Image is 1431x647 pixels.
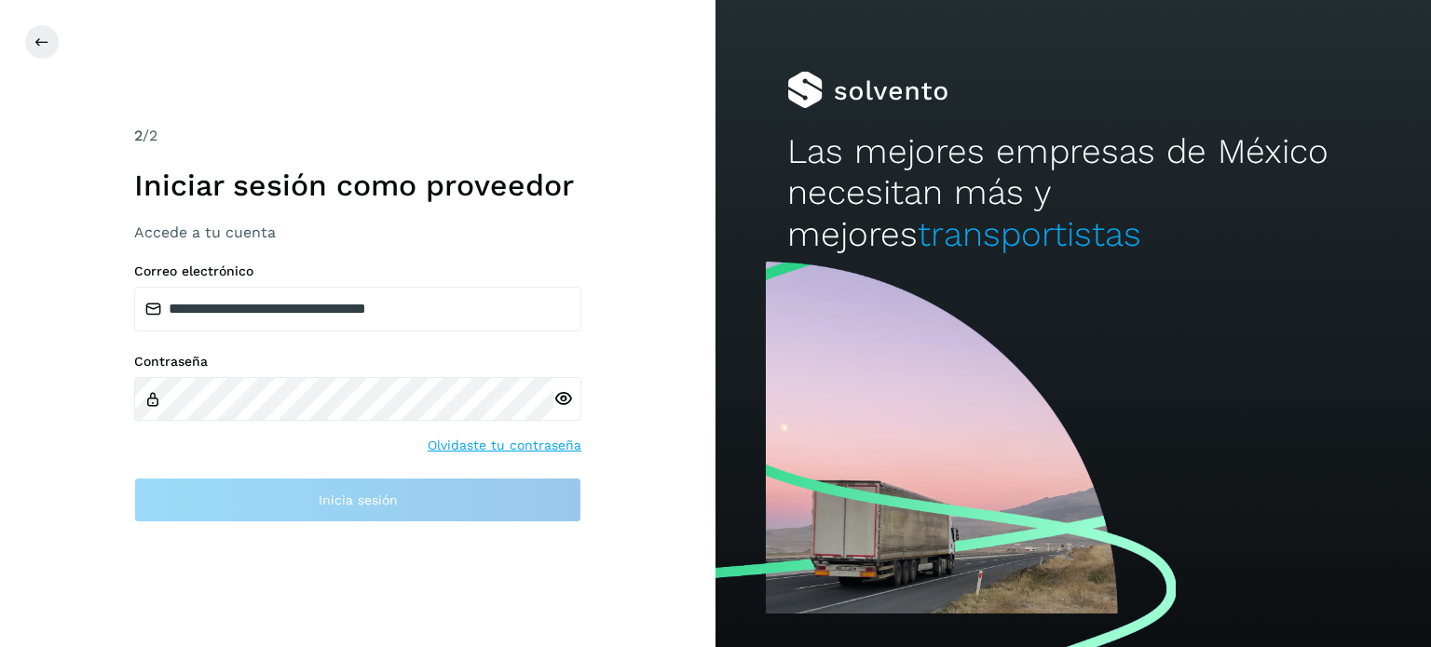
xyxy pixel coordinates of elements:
span: Inicia sesión [319,493,398,506]
span: transportistas [918,214,1141,254]
div: /2 [134,125,581,147]
h2: Las mejores empresas de México necesitan más y mejores [787,131,1359,255]
h1: Iniciar sesión como proveedor [134,168,581,203]
label: Correo electrónico [134,263,581,279]
span: 2 [134,127,143,144]
button: Inicia sesión [134,478,581,522]
label: Contraseña [134,354,581,370]
a: Olvidaste tu contraseña [428,436,581,455]
h3: Accede a tu cuenta [134,223,581,241]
